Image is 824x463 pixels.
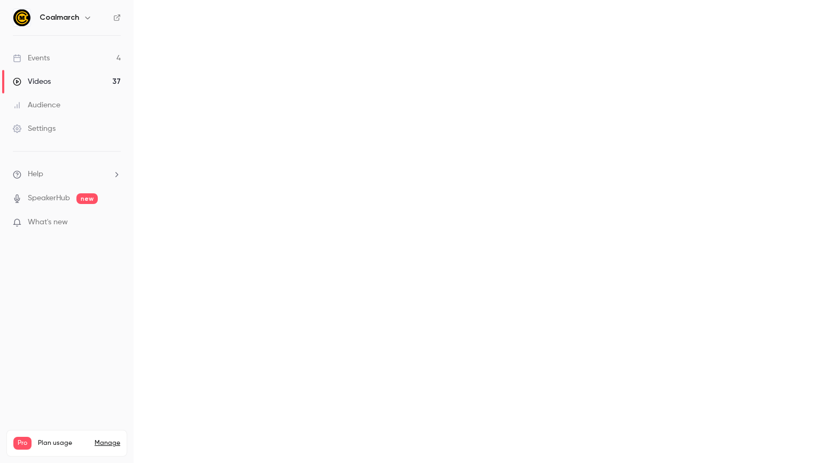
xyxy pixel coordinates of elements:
[38,439,88,448] span: Plan usage
[13,76,51,87] div: Videos
[28,193,70,204] a: SpeakerHub
[95,439,120,448] a: Manage
[40,12,79,23] h6: Coalmarch
[13,169,121,180] li: help-dropdown-opener
[13,100,60,111] div: Audience
[13,53,50,64] div: Events
[28,169,43,180] span: Help
[13,123,56,134] div: Settings
[28,217,68,228] span: What's new
[13,9,30,26] img: Coalmarch
[13,437,32,450] span: Pro
[76,193,98,204] span: new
